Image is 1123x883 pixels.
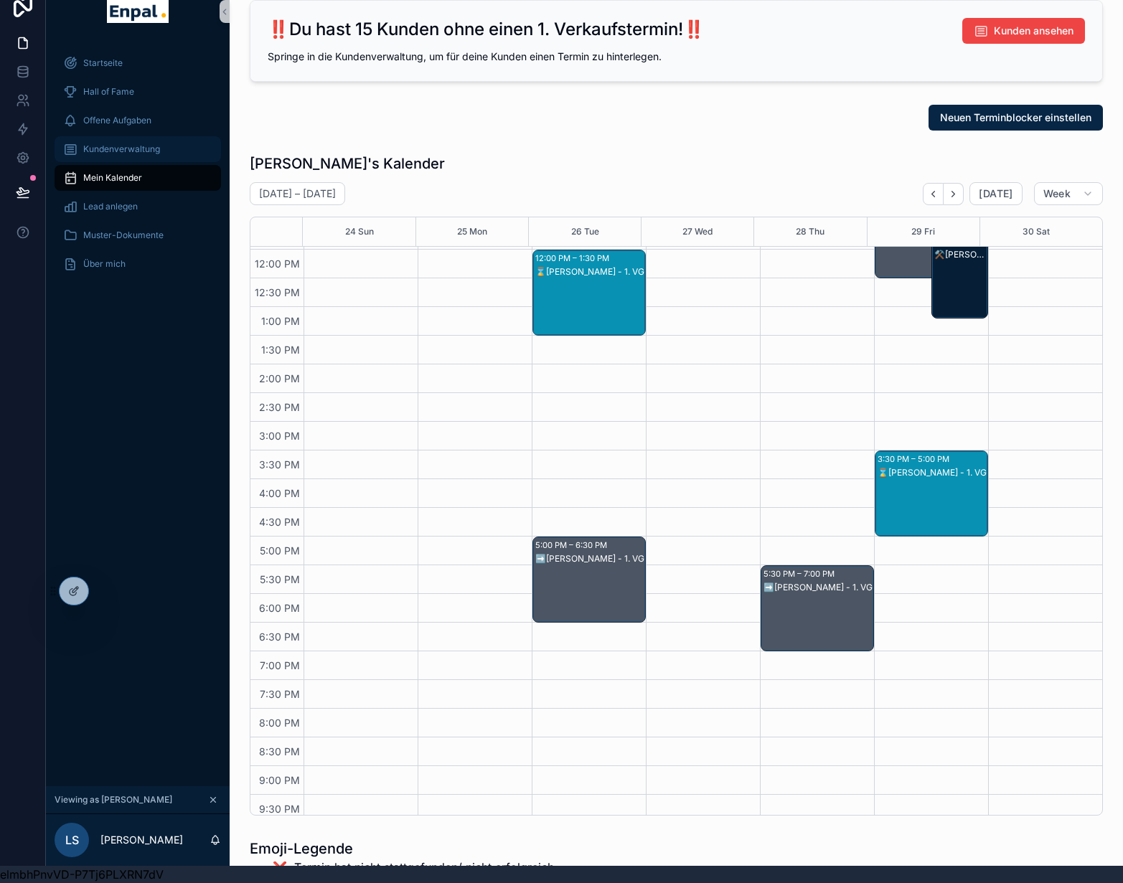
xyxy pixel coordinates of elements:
[969,182,1022,205] button: [DATE]
[55,165,221,191] a: Mein Kalender
[934,249,987,260] div: ⚒️[PERSON_NAME] - MVT
[255,803,304,815] span: 9:30 PM
[457,217,487,246] button: 25 Mon
[55,108,221,133] a: Offene Aufgaben
[83,172,142,184] span: Mein Kalender
[258,344,304,356] span: 1:30 PM
[250,839,582,859] h1: Emoji-Legende
[929,105,1103,131] button: Neuen Terminblocker einstellen
[940,110,1091,125] span: Neuen Terminblocker einstellen
[255,717,304,729] span: 8:00 PM
[1043,187,1071,200] span: Week
[83,258,126,270] span: Über mich
[878,467,987,478] div: ⌛[PERSON_NAME] - 1. VG
[255,487,304,499] span: 4:00 PM
[83,201,138,212] span: Lead anlegen
[259,186,336,201] h2: [DATE] – [DATE]
[251,286,304,298] span: 12:30 PM
[535,553,644,565] div: ➡️[PERSON_NAME] - 1. VG
[345,217,374,246] button: 24 Sun
[55,136,221,162] a: Kundenverwaltung
[255,458,304,471] span: 3:30 PM
[256,688,304,700] span: 7:30 PM
[1023,217,1050,246] button: 30 Sat
[682,217,713,246] button: 27 Wed
[763,582,873,593] div: ➡️[PERSON_NAME] - 1. VG
[932,233,987,318] div: 11:42 AM – 1:12 PM⚒️[PERSON_NAME] - MVT
[55,222,221,248] a: Muster-Dokumente
[250,154,445,174] h1: [PERSON_NAME]'s Kalender
[268,50,662,62] span: Springe in die Kundenverwaltung, um für deine Kunden einen Termin zu hinterlegen.
[83,143,160,155] span: Kundenverwaltung
[55,79,221,105] a: Hall of Fame
[255,401,304,413] span: 2:30 PM
[944,183,964,205] button: Next
[255,372,304,384] span: 2:00 PM
[979,187,1012,200] span: [DATE]
[256,573,304,585] span: 5:30 PM
[100,833,183,847] p: [PERSON_NAME]
[251,258,304,270] span: 12:00 PM
[535,251,613,265] div: 12:00 PM – 1:30 PM
[46,40,230,296] div: scrollable content
[994,24,1073,38] span: Kunden ansehen
[55,794,172,806] span: Viewing as [PERSON_NAME]
[273,859,582,876] li: ❌: Termin hat nicht stattgefunden/ nicht erfolgreich
[255,631,304,643] span: 6:30 PM
[83,230,164,241] span: Muster-Dokumente
[571,217,599,246] button: 26 Tue
[1034,182,1103,205] button: Week
[55,194,221,219] a: Lead anlegen
[535,538,611,552] div: 5:00 PM – 6:30 PM
[256,544,304,557] span: 5:00 PM
[255,774,304,786] span: 9:00 PM
[962,18,1085,44] button: Kunden ansehen
[911,217,935,246] button: 29 Fri
[535,266,644,278] div: ⌛[PERSON_NAME] - 1. VG
[255,430,304,442] span: 3:00 PM
[533,537,645,622] div: 5:00 PM – 6:30 PM➡️[PERSON_NAME] - 1. VG
[878,452,953,466] div: 3:30 PM – 5:00 PM
[256,659,304,671] span: 7:00 PM
[268,18,705,41] h2: ‼️Du hast 15 Kunden ohne einen 1. Verkaufstermin!‼️
[255,516,304,528] span: 4:30 PM
[83,115,151,126] span: Offene Aufgaben
[55,251,221,277] a: Über mich
[255,745,304,757] span: 8:30 PM
[533,250,645,335] div: 12:00 PM – 1:30 PM⌛[PERSON_NAME] - 1. VG
[796,217,824,246] button: 28 Thu
[55,50,221,76] a: Startseite
[875,451,987,536] div: 3:30 PM – 5:00 PM⌛[PERSON_NAME] - 1. VG
[761,566,873,651] div: 5:30 PM – 7:00 PM➡️[PERSON_NAME] - 1. VG
[83,57,123,69] span: Startseite
[83,86,134,98] span: Hall of Fame
[923,183,944,205] button: Back
[258,315,304,327] span: 1:00 PM
[255,602,304,614] span: 6:00 PM
[763,567,838,581] div: 5:30 PM – 7:00 PM
[65,831,79,849] span: LS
